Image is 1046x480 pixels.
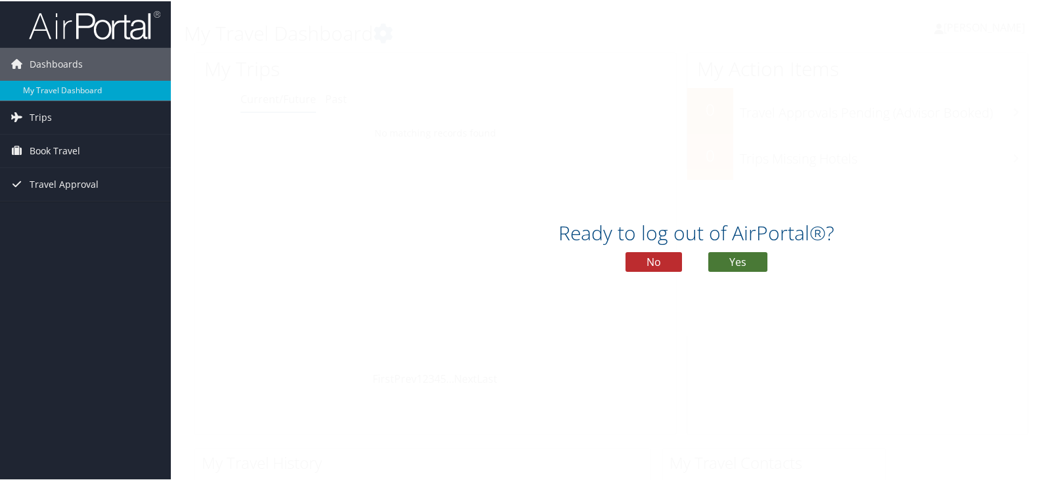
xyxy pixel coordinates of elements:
[29,9,160,39] img: airportal-logo.png
[30,133,80,166] span: Book Travel
[708,251,767,271] button: Yes
[30,47,83,79] span: Dashboards
[30,167,99,200] span: Travel Approval
[625,251,682,271] button: No
[30,100,52,133] span: Trips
